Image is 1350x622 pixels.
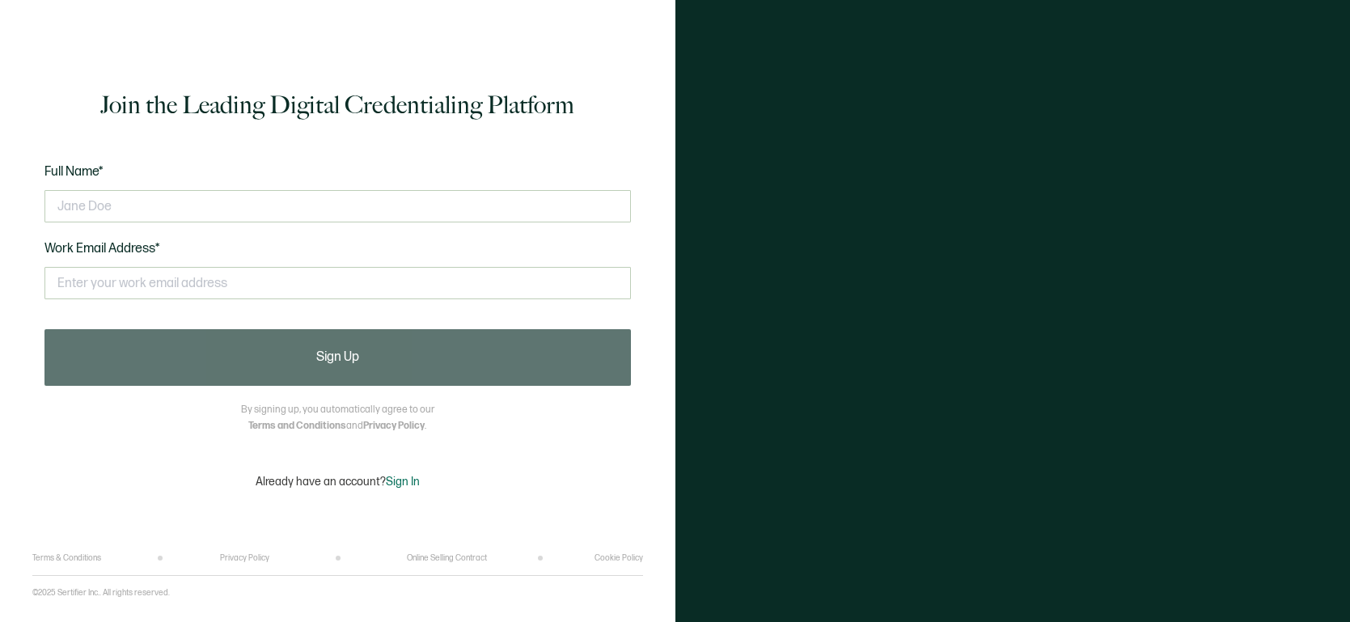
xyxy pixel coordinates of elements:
[32,553,101,563] a: Terms & Conditions
[316,351,359,364] span: Sign Up
[363,420,425,432] a: Privacy Policy
[44,329,631,386] button: Sign Up
[44,267,631,299] input: Enter your work email address
[32,588,170,598] p: ©2025 Sertifier Inc.. All rights reserved.
[407,553,487,563] a: Online Selling Contract
[248,420,346,432] a: Terms and Conditions
[220,553,269,563] a: Privacy Policy
[241,402,434,434] p: By signing up, you automatically agree to our and .
[256,475,420,489] p: Already have an account?
[44,241,160,256] span: Work Email Address*
[44,190,631,222] input: Jane Doe
[100,89,574,121] h1: Join the Leading Digital Credentialing Platform
[595,553,643,563] a: Cookie Policy
[44,164,104,180] span: Full Name*
[386,475,420,489] span: Sign In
